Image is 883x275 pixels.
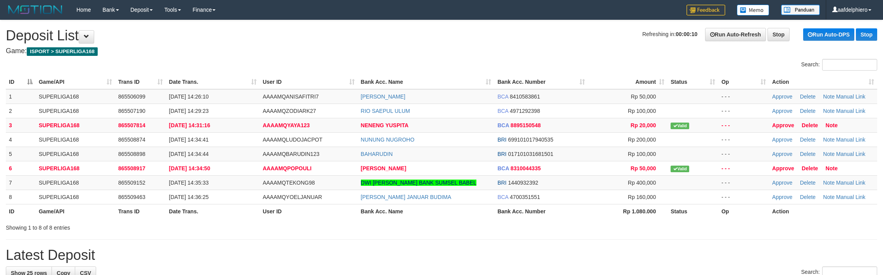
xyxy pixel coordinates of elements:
span: Rp 200,000 [628,137,656,143]
td: 8 [6,190,36,204]
a: Approve [772,180,792,186]
a: [PERSON_NAME] JANUAR BUDIMA [361,194,451,200]
a: NENENG YUSPITA [361,122,409,128]
a: Note [826,165,838,171]
img: MOTION_logo.png [6,4,65,16]
a: Approve [772,165,794,171]
span: Copy 8410583861 to clipboard [510,93,540,100]
span: [DATE] 14:26:10 [169,93,209,100]
td: - - - [718,147,769,161]
th: Action: activate to sort column ascending [769,75,877,89]
span: BRI [497,137,506,143]
span: [DATE] 14:34:44 [169,151,209,157]
td: SUPERLIGA168 [36,118,115,132]
th: Bank Acc. Name: activate to sort column ascending [358,75,495,89]
td: SUPERLIGA168 [36,89,115,104]
a: Run Auto-DPS [803,28,854,41]
h1: Latest Deposit [6,247,877,263]
td: - - - [718,132,769,147]
th: Bank Acc. Number [494,204,588,218]
span: 865509463 [118,194,145,200]
a: Approve [772,151,792,157]
span: ISPORT > SUPERLIGA168 [27,47,98,56]
a: Approve [772,137,792,143]
td: SUPERLIGA168 [36,104,115,118]
span: AAAAMQBARUDIN123 [263,151,319,157]
h4: Game: [6,47,877,55]
th: Game/API [36,204,115,218]
th: Date Trans. [166,204,260,218]
a: Delete [802,122,818,128]
th: Bank Acc. Number: activate to sort column ascending [494,75,588,89]
span: Rp 400,000 [628,180,656,186]
a: RIO SAEPUL ULUM [361,108,410,114]
span: 865507190 [118,108,145,114]
span: [DATE] 14:36:25 [169,194,209,200]
td: - - - [718,190,769,204]
th: Status: activate to sort column ascending [667,75,718,89]
td: SUPERLIGA168 [36,132,115,147]
span: Rp 100,000 [628,108,656,114]
th: Action [769,204,877,218]
span: BCA [497,93,508,100]
td: 1 [6,89,36,104]
th: Date Trans.: activate to sort column ascending [166,75,260,89]
span: BCA [497,194,508,200]
span: Valid transaction [671,166,689,172]
span: [DATE] 14:31:16 [169,122,210,128]
th: User ID [260,204,358,218]
span: Rp 20,000 [631,122,656,128]
span: Copy 4971292398 to clipboard [510,108,540,114]
span: 865508917 [118,165,145,171]
div: Showing 1 to 8 of 8 entries [6,221,362,232]
td: 3 [6,118,36,132]
span: 865506099 [118,93,145,100]
th: Game/API: activate to sort column ascending [36,75,115,89]
a: Note [823,194,835,200]
a: Delete [802,165,818,171]
a: Manual Link [836,137,866,143]
a: Manual Link [836,151,866,157]
td: 4 [6,132,36,147]
span: AAAAMQYAYA123 [263,122,310,128]
th: Trans ID [115,204,166,218]
th: Op: activate to sort column ascending [718,75,769,89]
span: AAAAMQANISAFITRI7 [263,93,319,100]
a: Delete [800,137,816,143]
a: DWI [PERSON_NAME] BANK SUMSEL BABEL [361,180,476,186]
a: Stop [856,28,877,41]
span: AAAAMQYOELJANUAR [263,194,322,200]
td: 2 [6,104,36,118]
span: BRI [497,180,506,186]
a: Delete [800,108,816,114]
a: Manual Link [836,108,866,114]
a: Delete [800,180,816,186]
a: Note [823,108,835,114]
span: Rp 160,000 [628,194,656,200]
img: Button%20Memo.svg [737,5,769,16]
h1: Deposit List [6,28,877,43]
span: Copy 8310044335 to clipboard [510,165,541,171]
a: Manual Link [836,180,866,186]
span: AAAAMQLUDOJACPOT [263,137,323,143]
th: Amount: activate to sort column ascending [588,75,667,89]
a: [PERSON_NAME] [361,93,405,100]
span: 865508874 [118,137,145,143]
a: Manual Link [836,194,866,200]
a: Note [823,93,835,100]
a: Approve [772,194,792,200]
td: SUPERLIGA168 [36,175,115,190]
a: Note [823,151,835,157]
span: Copy 4700351551 to clipboard [510,194,540,200]
a: Manual Link [836,93,866,100]
span: BCA [497,165,509,171]
span: Rp 50,000 [631,165,656,171]
td: - - - [718,161,769,175]
span: BRI [497,151,506,157]
th: Bank Acc. Name [358,204,495,218]
span: Copy 1440932392 to clipboard [508,180,538,186]
td: SUPERLIGA168 [36,161,115,175]
a: Approve [772,93,792,100]
a: Note [823,137,835,143]
a: Delete [800,194,816,200]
